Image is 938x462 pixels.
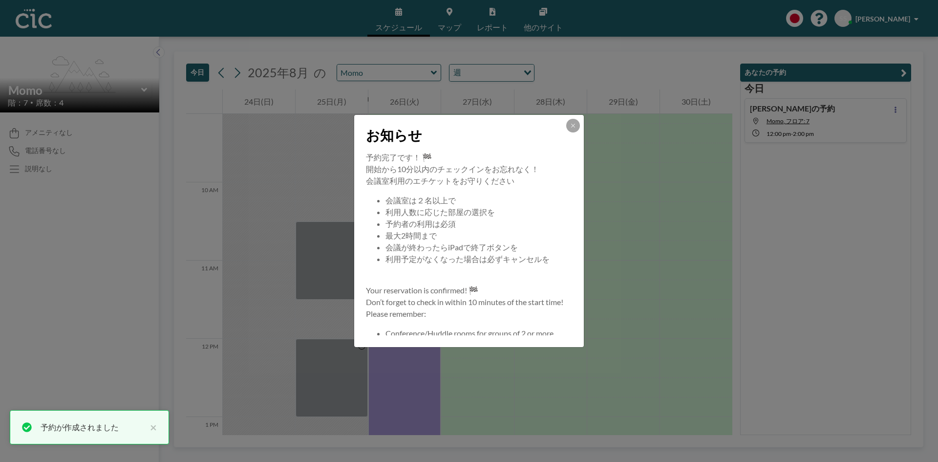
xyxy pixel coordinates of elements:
[385,254,550,264] span: 利用予定がなくなった場合は必ずキャンセルを
[385,207,495,217] span: 利用人数に応じた部屋の選択を
[366,297,563,307] span: Don’t forget to check in within 10 minutes of the start time!
[145,421,157,433] button: close
[366,164,539,174] span: 開始から10分以内のチェックインをお忘れなく！
[366,309,426,318] span: Please remember:
[385,242,518,252] span: 会議が終わったらiPadで終了ボタンを
[385,231,437,240] span: 最大2時間まで
[366,176,514,185] span: 会議室利用のエチケットをお守りください
[366,127,422,144] span: お知らせ
[385,329,554,338] span: Conference/Huddle rooms for groups of 2 or more
[385,196,456,205] span: 会議室は２名以上で
[366,153,432,162] span: 予約完了です！ 🏁
[41,421,145,433] div: 予約が作成されました
[385,219,456,228] span: 予約者の利用は必須
[366,286,478,295] span: Your reservation is confirmed! 🏁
